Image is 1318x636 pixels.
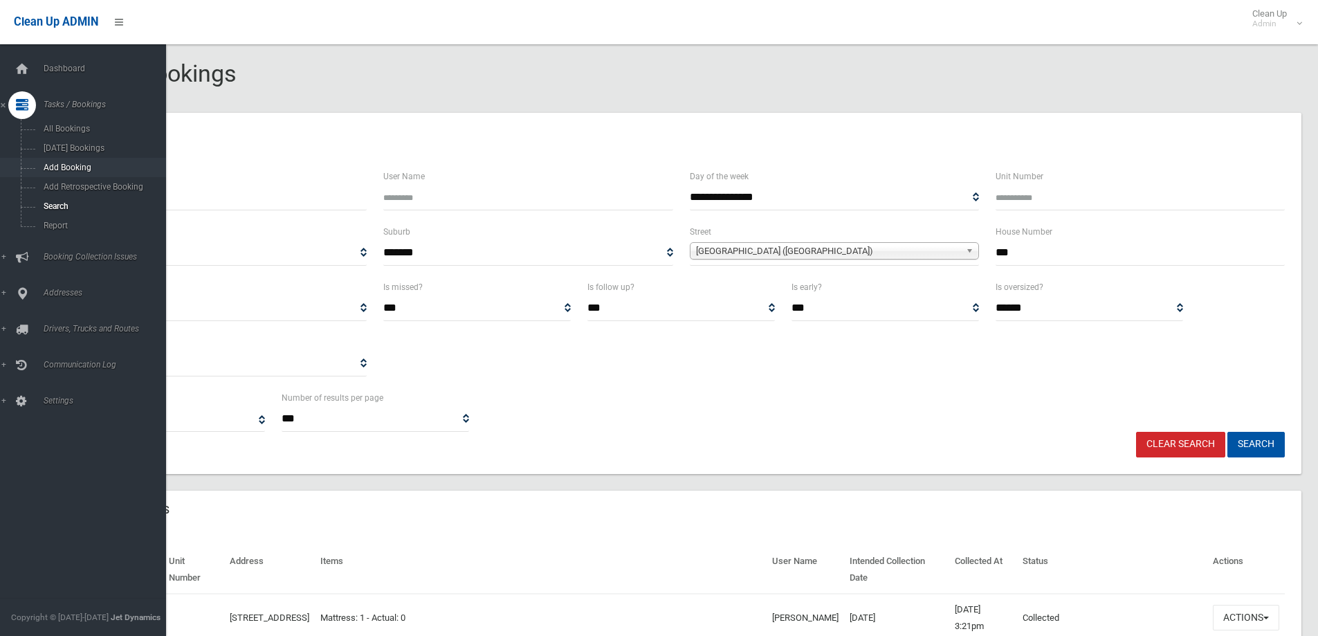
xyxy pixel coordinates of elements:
[383,280,423,295] label: Is missed?
[282,390,383,406] label: Number of results per page
[1245,8,1301,29] span: Clean Up
[230,612,309,623] a: [STREET_ADDRESS]
[996,224,1052,239] label: House Number
[39,252,176,262] span: Booking Collection Issues
[383,169,425,184] label: User Name
[767,546,844,594] th: User Name
[1227,432,1285,457] button: Search
[39,201,165,211] span: Search
[315,546,767,594] th: Items
[696,243,960,260] span: [GEOGRAPHIC_DATA] ([GEOGRAPHIC_DATA])
[111,612,161,622] strong: Jet Dynamics
[1136,432,1225,457] a: Clear Search
[383,224,410,239] label: Suburb
[690,169,749,184] label: Day of the week
[39,221,165,230] span: Report
[1252,19,1287,29] small: Admin
[949,546,1016,594] th: Collected At
[39,124,165,134] span: All Bookings
[39,143,165,153] span: [DATE] Bookings
[39,396,176,406] span: Settings
[1017,546,1207,594] th: Status
[224,546,315,594] th: Address
[1207,546,1285,594] th: Actions
[996,169,1043,184] label: Unit Number
[39,100,176,109] span: Tasks / Bookings
[14,15,98,28] span: Clean Up ADMIN
[39,324,176,334] span: Drivers, Trucks and Routes
[163,546,224,594] th: Unit Number
[791,280,822,295] label: Is early?
[690,224,711,239] label: Street
[39,360,176,370] span: Communication Log
[39,163,165,172] span: Add Booking
[39,182,165,192] span: Add Retrospective Booking
[39,288,176,298] span: Addresses
[1213,605,1279,630] button: Actions
[844,546,949,594] th: Intended Collection Date
[11,612,109,622] span: Copyright © [DATE]-[DATE]
[39,64,176,73] span: Dashboard
[587,280,634,295] label: Is follow up?
[996,280,1043,295] label: Is oversized?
